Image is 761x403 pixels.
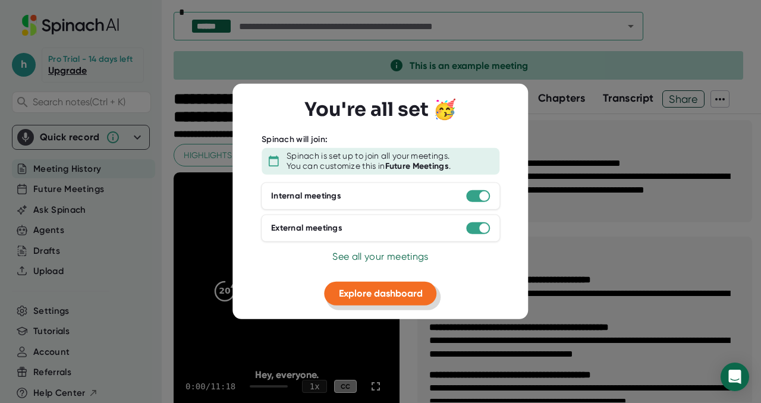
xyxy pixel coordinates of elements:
button: See all your meetings [332,249,428,263]
h3: You're all set 🥳 [304,98,457,121]
b: Future Meetings [385,161,449,171]
div: Spinach is set up to join all your meetings. [287,150,449,161]
span: See all your meetings [332,250,428,262]
button: Explore dashboard [325,281,437,305]
div: You can customize this in . [287,161,451,172]
div: Spinach will join: [262,134,328,145]
span: Explore dashboard [339,287,423,298]
div: Internal meetings [271,191,341,201]
div: External meetings [271,223,342,234]
div: Open Intercom Messenger [721,363,749,391]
